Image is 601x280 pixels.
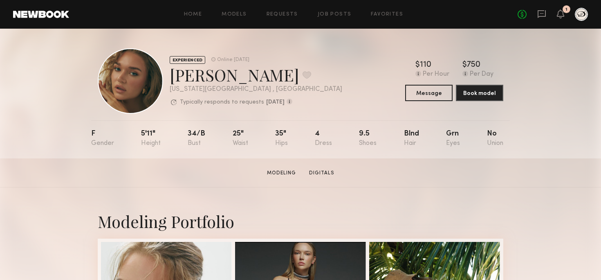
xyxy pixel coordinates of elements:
[233,130,248,147] div: 25"
[275,130,288,147] div: 35"
[359,130,377,147] div: 9.5
[415,61,420,69] div: $
[91,130,114,147] div: F
[318,12,352,17] a: Job Posts
[217,57,249,63] div: Online [DATE]
[462,61,467,69] div: $
[315,130,332,147] div: 4
[306,169,338,177] a: Digitals
[405,85,453,101] button: Message
[184,12,202,17] a: Home
[371,12,403,17] a: Favorites
[266,99,285,105] b: [DATE]
[141,130,161,147] div: 5'11"
[423,71,449,78] div: Per Hour
[170,56,205,64] div: EXPERIENCED
[222,12,247,17] a: Models
[470,71,493,78] div: Per Day
[98,210,503,232] div: Modeling Portfolio
[487,130,503,147] div: No
[267,12,298,17] a: Requests
[264,169,299,177] a: Modeling
[565,7,567,12] div: 1
[420,61,431,69] div: 110
[456,85,503,101] button: Book model
[170,86,342,93] div: [US_STATE][GEOGRAPHIC_DATA] , [GEOGRAPHIC_DATA]
[188,130,205,147] div: 34/b
[170,64,342,86] div: [PERSON_NAME]
[467,61,480,69] div: 750
[446,130,460,147] div: Grn
[404,130,419,147] div: Blnd
[180,99,264,105] p: Typically responds to requests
